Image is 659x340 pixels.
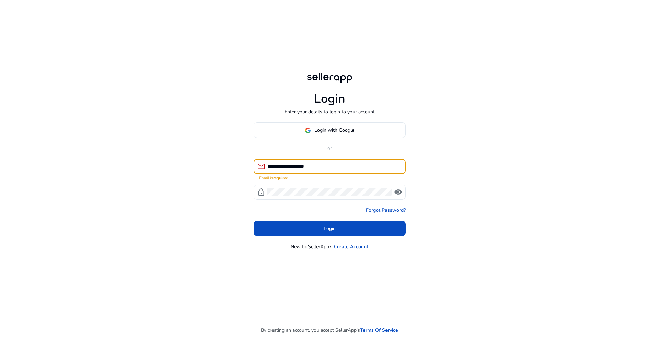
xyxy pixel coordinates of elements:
button: Login [254,221,406,236]
img: google-logo.svg [305,127,311,133]
button: Login with Google [254,122,406,138]
p: New to SellerApp? [291,243,331,250]
p: or [254,145,406,152]
p: Enter your details to login to your account [285,108,375,116]
mat-error: Email is [259,174,400,181]
span: mail [257,162,265,171]
span: Login with Google [314,127,354,134]
a: Terms Of Service [360,327,398,334]
h1: Login [314,91,345,106]
span: visibility [394,188,402,196]
strong: required [273,175,288,181]
a: Forgot Password? [366,207,406,214]
span: lock [257,188,265,196]
a: Create Account [334,243,368,250]
span: Login [324,225,336,232]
